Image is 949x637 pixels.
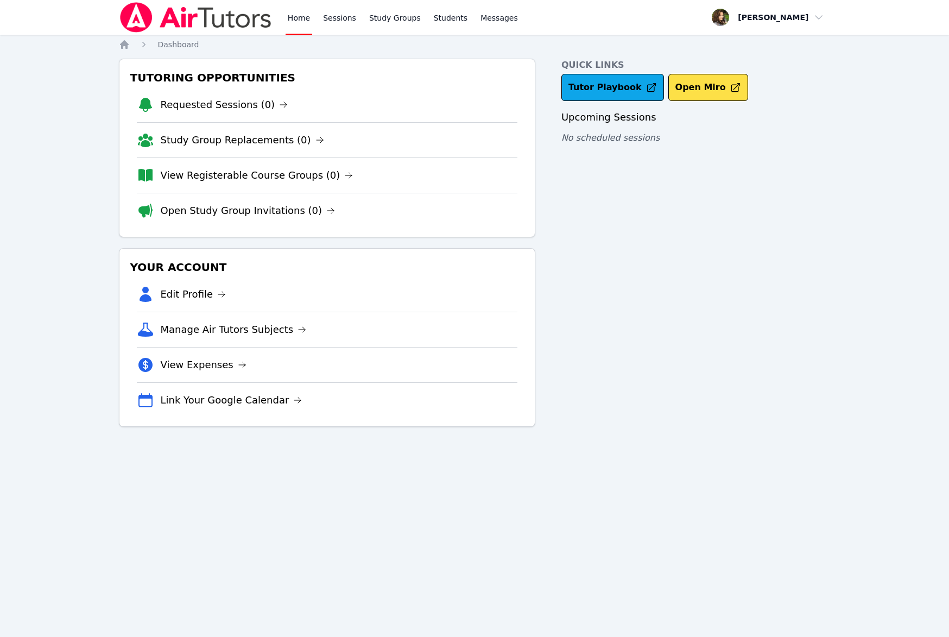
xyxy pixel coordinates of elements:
span: Dashboard [158,40,199,49]
a: Requested Sessions (0) [161,97,288,112]
a: View Registerable Course Groups (0) [161,168,353,183]
span: Messages [480,12,518,23]
img: Air Tutors [119,2,273,33]
a: Edit Profile [161,287,226,302]
button: Open Miro [668,74,748,101]
a: Tutor Playbook [561,74,664,101]
span: No scheduled sessions [561,133,660,143]
h3: Upcoming Sessions [561,110,831,125]
h4: Quick Links [561,59,831,72]
nav: Breadcrumb [119,39,831,50]
h3: Your Account [128,257,526,277]
a: Manage Air Tutors Subjects [161,322,307,337]
a: Link Your Google Calendar [161,393,302,408]
a: View Expenses [161,357,246,373]
a: Dashboard [158,39,199,50]
h3: Tutoring Opportunities [128,68,526,87]
a: Open Study Group Invitations (0) [161,203,336,218]
a: Study Group Replacements (0) [161,133,324,148]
